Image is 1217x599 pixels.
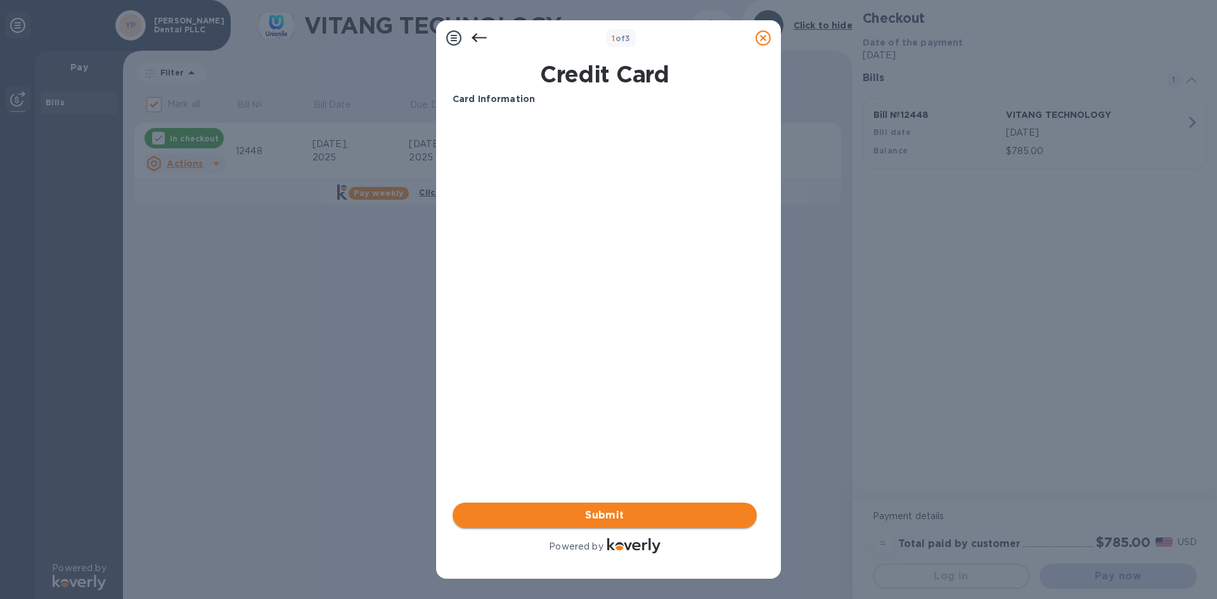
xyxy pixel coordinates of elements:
b: Card Information [453,94,535,104]
button: Submit [453,503,757,528]
b: of 3 [612,34,631,43]
img: Logo [607,538,660,553]
span: 1 [612,34,615,43]
p: Powered by [549,540,603,553]
h1: Credit Card [448,61,762,87]
span: Submit [463,508,747,523]
iframe: Your browser does not support iframes [453,116,757,306]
